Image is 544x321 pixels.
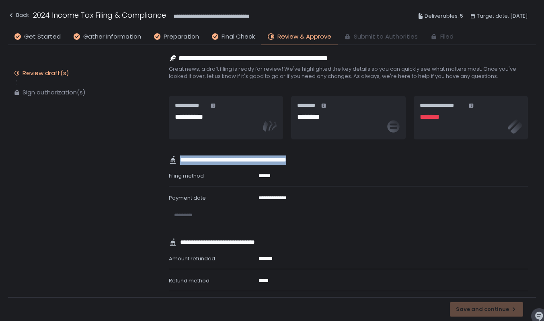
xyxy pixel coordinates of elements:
span: Filed [440,32,454,41]
button: Back [8,10,29,23]
span: Target date: [DATE] [477,11,528,21]
div: Back [8,10,29,20]
span: Filing method [169,172,204,180]
span: Payment date [169,194,206,202]
span: Great news, a draft filing is ready for review! We've highlighted the key details so you can quic... [169,65,528,80]
div: Review draft(s) [23,69,69,77]
span: Deliverables: 5 [425,11,463,21]
span: Review & Approve [277,32,331,41]
span: Get Started [24,32,61,41]
span: Amount refunded [169,255,215,262]
span: Submit to Authorities [354,32,418,41]
span: Gather Information [83,32,141,41]
div: Sign authorization(s) [23,88,86,96]
span: Final Check [222,32,255,41]
span: Refund method [169,277,209,284]
span: Preparation [164,32,199,41]
h1: 2024 Income Tax Filing & Compliance [33,10,166,20]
